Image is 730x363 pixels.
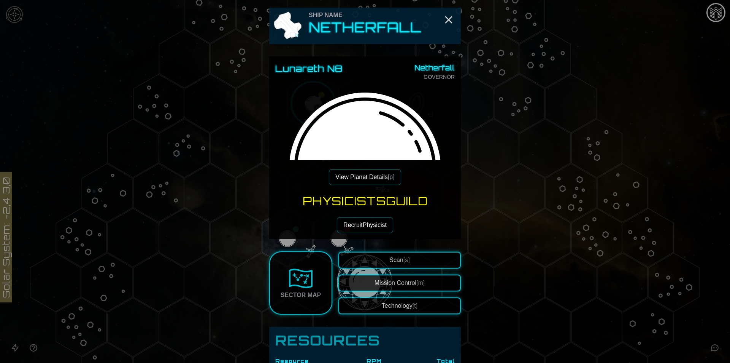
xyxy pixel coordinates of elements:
button: Close [443,14,455,26]
span: Scan [389,257,409,263]
h2: Netherfall [309,20,422,35]
button: Mission Control[m] [338,275,461,291]
h3: Lunareth N8 [275,62,343,75]
button: View Planet Details[p] [329,169,401,185]
button: Technology[t] [338,297,461,314]
span: [t] [413,302,417,309]
div: Sector Map [281,291,321,300]
span: [s] [403,257,410,263]
img: Ship Icon [272,11,303,41]
span: [m] [416,280,425,286]
span: Netherfall [415,62,455,73]
img: Sector [289,266,313,291]
button: RecruitPhysicist [337,217,393,233]
span: [p] [388,174,395,180]
div: Ship Name [309,11,422,20]
h1: Resources [275,333,455,348]
div: GOVERNOR [415,62,455,81]
img: Lunareth N8 [275,87,455,267]
button: Scan[s] [338,252,461,269]
a: Sector Map [269,251,332,315]
h3: Physicists Guild [303,194,428,208]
